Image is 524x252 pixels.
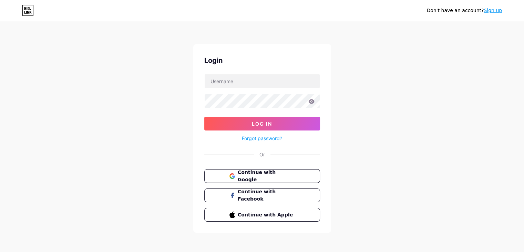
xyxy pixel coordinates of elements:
[484,8,502,13] a: Sign up
[259,151,265,158] div: Or
[238,188,295,203] span: Continue with Facebook
[238,169,295,183] span: Continue with Google
[204,55,320,66] div: Login
[204,169,320,183] button: Continue with Google
[204,188,320,202] button: Continue with Facebook
[204,117,320,130] button: Log In
[238,211,295,219] span: Continue with Apple
[252,121,272,127] span: Log In
[205,74,320,88] input: Username
[427,7,502,14] div: Don't have an account?
[204,208,320,222] button: Continue with Apple
[242,135,282,142] a: Forgot password?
